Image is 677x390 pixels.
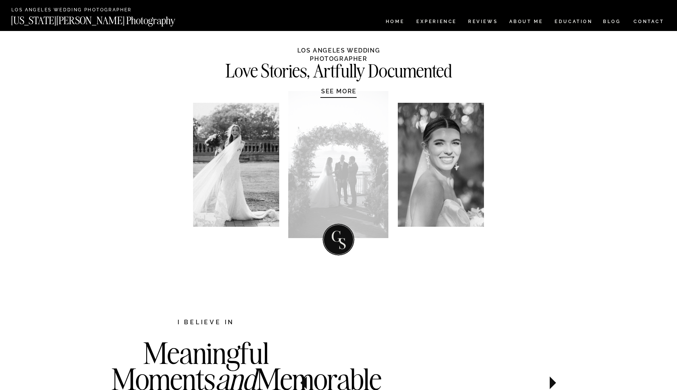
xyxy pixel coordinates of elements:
[303,87,375,95] a: SEE MORE
[11,15,201,22] a: [US_STATE][PERSON_NAME] Photography
[384,19,406,26] a: HOME
[468,19,496,26] a: REVIEWS
[416,19,456,26] a: Experience
[209,62,468,77] h2: Love Stories, Artfully Documented
[11,8,159,13] a: Los Angeles Wedding Photographer
[633,17,665,26] a: CONTACT
[603,19,621,26] a: BLOG
[554,19,594,26] a: EDUCATION
[138,318,274,328] h2: I believe in
[268,46,410,62] h1: LOS ANGELES WEDDING PHOTOGRAPHER
[509,19,543,26] a: ABOUT ME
